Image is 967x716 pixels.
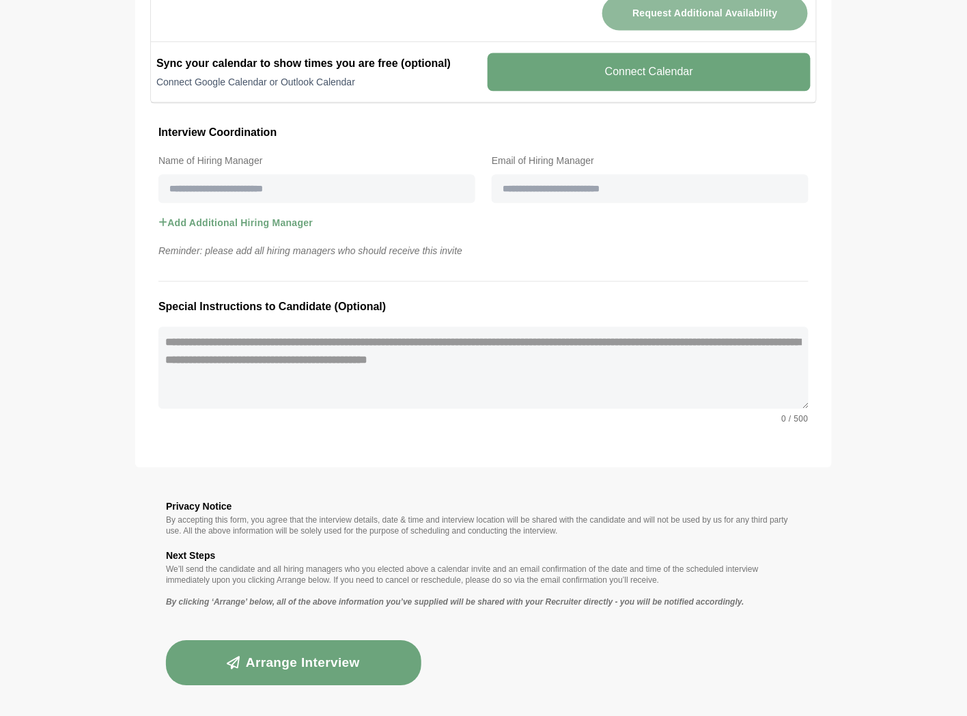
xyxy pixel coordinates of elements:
[156,55,479,72] h2: Sync your calendar to show times you are free (optional)
[166,640,421,685] button: Arrange Interview
[166,564,801,586] p: We’ll send the candidate and all hiring managers who you elected above a calendar invite and an e...
[166,547,801,564] h3: Next Steps
[782,414,809,424] div: 0 / 500
[492,152,809,169] label: Email of Hiring Manager
[150,243,817,259] p: Reminder: please add all hiring managers who should receive this invite
[166,596,801,607] p: By clicking ‘Arrange’ below, all of the above information you’ve supplied will be shared with you...
[158,152,475,169] label: Name of Hiring Manager
[158,124,809,141] h3: Interview Coordination
[166,498,801,514] h3: Privacy Notice
[488,53,811,91] v-button: Connect Calendar
[158,203,313,243] button: Add Additional Hiring Manager
[156,75,479,89] p: Connect Google Calendar or Outlook Calendar
[166,514,801,536] p: By accepting this form, you agree that the interview details, date & time and interview location ...
[158,298,809,316] h3: Special Instructions to Candidate (Optional)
